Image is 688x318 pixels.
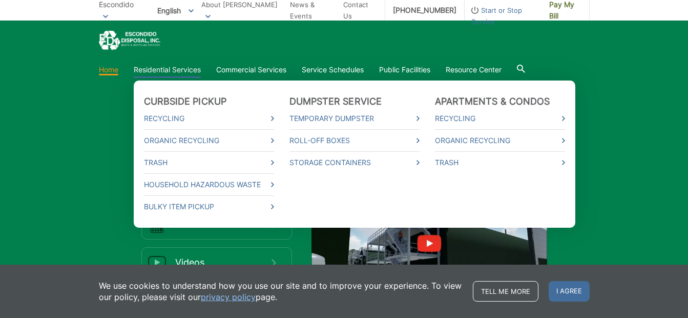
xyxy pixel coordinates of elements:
a: Storage Containers [289,157,420,168]
h2: Learn How to Dispose and Recycle Properly [99,96,590,115]
a: Trash [435,157,565,168]
a: Curbside Pickup [144,96,227,107]
a: Household Hazardous Waste [144,179,274,190]
a: Commercial Services [216,64,286,75]
a: Organic Recycling [144,135,274,146]
a: Organic Recycling [435,135,565,146]
a: Home [99,64,118,75]
span: Videos [175,257,272,268]
p: Check out our tools and resources in our new learning center to learn more. [99,125,590,140]
a: Roll-Off Boxes [289,135,420,146]
a: Public Facilities [379,64,430,75]
a: Service Schedules [302,64,364,75]
a: Bulky Item Pickup [144,201,274,212]
span: English [150,2,201,19]
a: Recycling [144,113,274,124]
span: I agree [549,281,590,302]
a: Trash [144,157,274,168]
a: Recycling [435,113,565,124]
a: privacy policy [201,291,256,303]
p: We use cookies to understand how you use our site and to improve your experience. To view our pol... [99,280,463,303]
a: Residential Services [134,64,201,75]
a: EDCD logo. Return to the homepage. [99,31,160,51]
a: Temporary Dumpster [289,113,420,124]
a: Dumpster Service [289,96,382,107]
a: Tell me more [473,281,538,302]
a: Apartments & Condos [435,96,550,107]
a: Videos [141,247,292,278]
a: Resource Center [446,64,502,75]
